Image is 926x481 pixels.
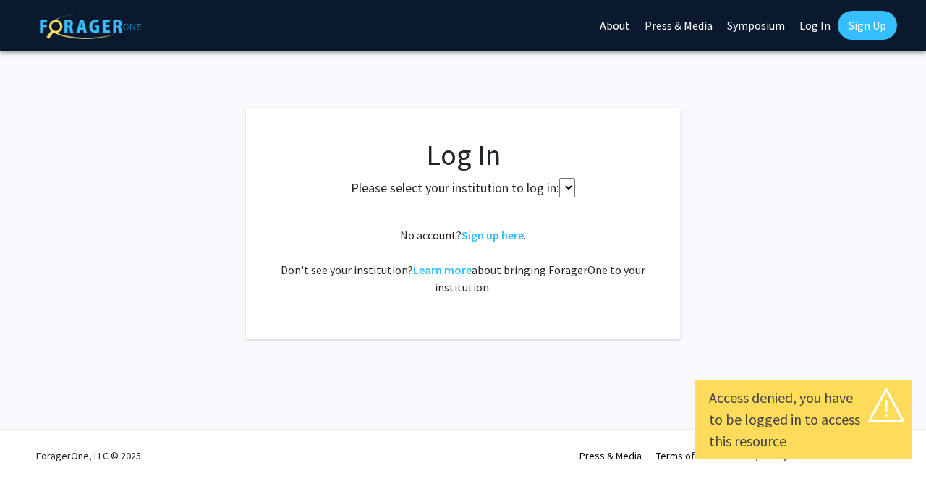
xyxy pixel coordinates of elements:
[351,178,559,197] label: Please select your institution to log in:
[838,11,897,40] a: Sign Up
[413,263,472,277] a: Learn more about bringing ForagerOne to your institution
[709,387,897,452] div: Access denied, you have to be logged in to access this resource
[656,449,713,462] a: Terms of Use
[579,449,642,462] a: Press & Media
[40,14,141,39] img: ForagerOne Logo
[36,430,141,481] div: ForagerOne, LLC © 2025
[275,137,651,172] h1: Log In
[275,226,651,296] div: No account? . Don't see your institution? about bringing ForagerOne to your institution.
[462,228,524,242] a: Sign up here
